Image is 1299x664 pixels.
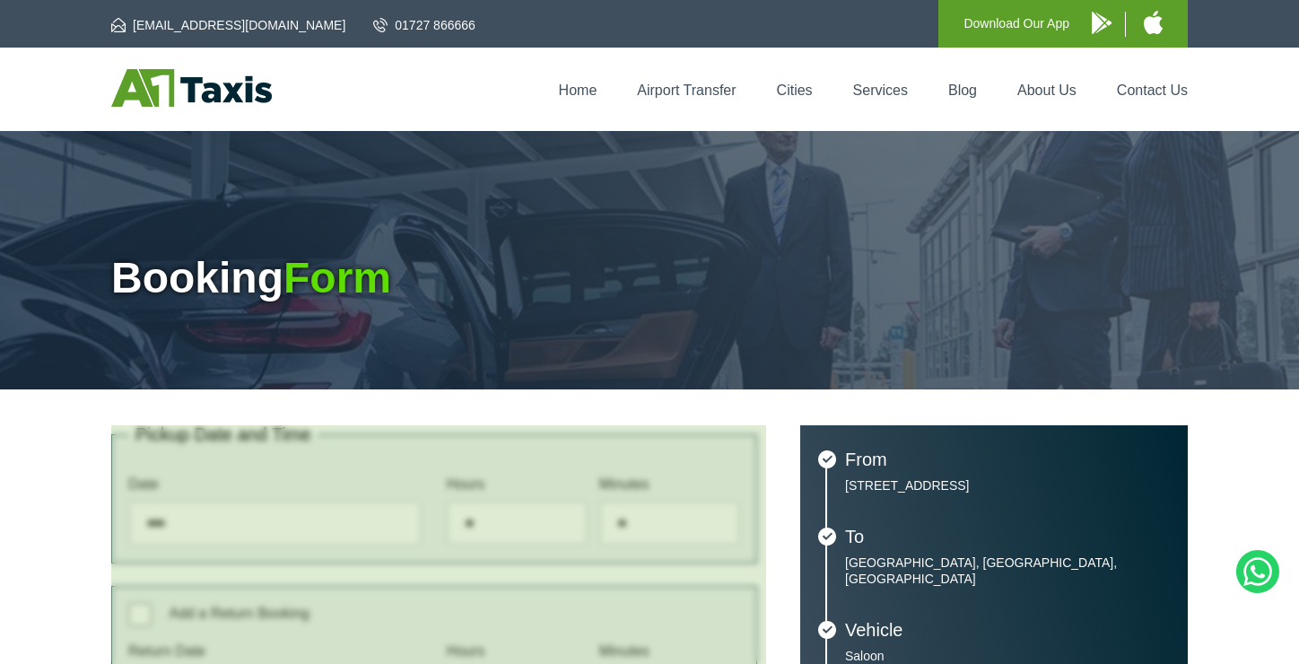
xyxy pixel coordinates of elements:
[845,555,1170,587] p: [GEOGRAPHIC_DATA], [GEOGRAPHIC_DATA], [GEOGRAPHIC_DATA]
[283,254,391,301] span: Form
[845,648,1170,664] p: Saloon
[111,257,1188,300] h1: Booking
[111,69,272,107] img: A1 Taxis St Albans LTD
[845,477,1170,494] p: [STREET_ADDRESS]
[1144,11,1163,34] img: A1 Taxis iPhone App
[845,528,1170,546] h3: To
[559,83,597,98] a: Home
[845,450,1170,468] h3: From
[637,83,736,98] a: Airport Transfer
[1117,83,1188,98] a: Contact Us
[948,83,977,98] a: Blog
[963,13,1069,35] p: Download Our App
[845,621,1170,639] h3: Vehicle
[373,16,475,34] a: 01727 866666
[1092,12,1112,34] img: A1 Taxis Android App
[853,83,908,98] a: Services
[777,83,813,98] a: Cities
[1017,83,1077,98] a: About Us
[111,16,345,34] a: [EMAIL_ADDRESS][DOMAIN_NAME]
